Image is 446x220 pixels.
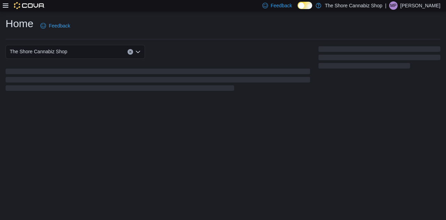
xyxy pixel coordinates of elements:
button: Clear input [128,49,133,55]
h1: Home [6,17,33,31]
img: Cova [14,2,45,9]
span: Loading [318,48,440,70]
div: Matthew Pryor [389,1,398,10]
p: | [385,1,386,10]
input: Dark Mode [298,2,312,9]
span: Feedback [271,2,292,9]
a: Feedback [38,19,73,33]
span: Loading [6,70,310,92]
button: Open list of options [135,49,141,55]
span: The Shore Cannabiz Shop [10,47,67,56]
span: Feedback [49,22,70,29]
p: The Shore Cannabiz Shop [325,1,382,10]
p: [PERSON_NAME] [400,1,440,10]
span: MP [390,1,397,10]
